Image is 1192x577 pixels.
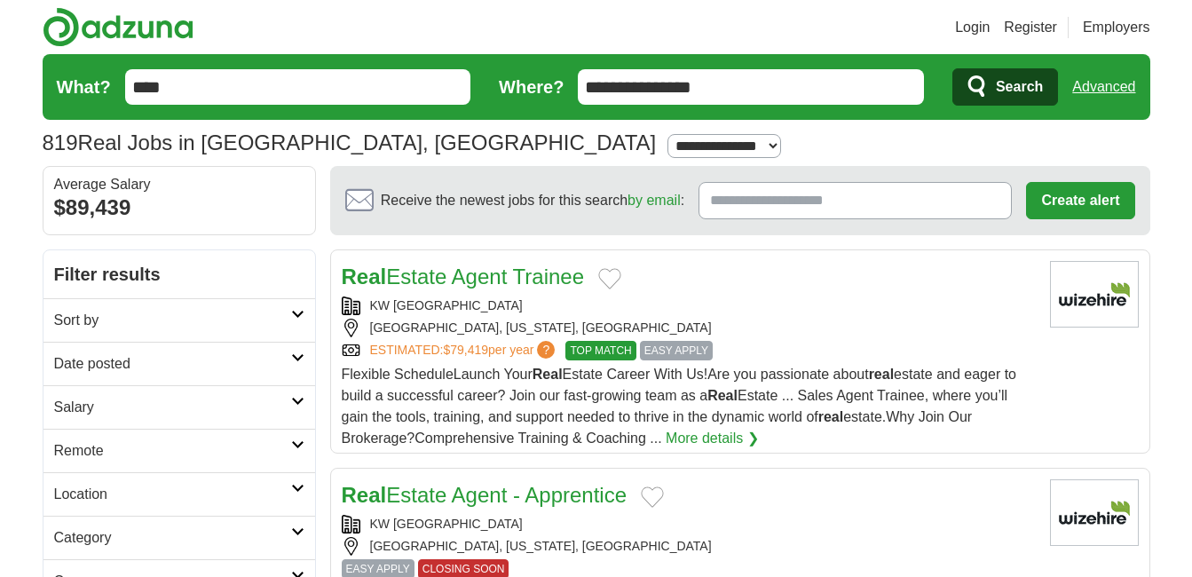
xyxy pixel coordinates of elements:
img: Company logo [1050,479,1139,546]
h2: Salary [54,397,291,418]
div: KW [GEOGRAPHIC_DATA] [342,296,1036,315]
button: Add to favorite jobs [641,486,664,508]
h2: Filter results [43,250,315,298]
a: ESTIMATED:$79,419per year? [370,341,559,360]
h2: Location [54,484,291,505]
span: $79,419 [443,343,488,357]
strong: Real [342,265,387,288]
a: Remote [43,429,315,472]
h2: Category [54,527,291,549]
img: Adzuna logo [43,7,193,47]
a: Date posted [43,342,315,385]
h2: Date posted [54,353,291,375]
a: Location [43,472,315,516]
a: Register [1004,17,1057,38]
img: Company logo [1050,261,1139,328]
div: Average Salary [54,178,304,192]
a: RealEstate Agent Trainee [342,265,585,288]
a: RealEstate Agent - Apprentice [342,483,628,507]
label: What? [57,74,111,100]
button: Create alert [1026,182,1134,219]
a: Login [955,17,990,38]
div: [GEOGRAPHIC_DATA], [US_STATE], [GEOGRAPHIC_DATA] [342,319,1036,337]
h2: Sort by [54,310,291,331]
strong: Real [707,388,738,403]
span: TOP MATCH [565,341,635,360]
div: [GEOGRAPHIC_DATA], [US_STATE], [GEOGRAPHIC_DATA] [342,537,1036,556]
span: ? [537,341,555,359]
span: 819 [43,127,78,159]
a: by email [628,193,681,208]
button: Search [952,68,1058,106]
h1: Real Jobs in [GEOGRAPHIC_DATA], [GEOGRAPHIC_DATA] [43,130,657,154]
h2: Remote [54,440,291,462]
div: $89,439 [54,192,304,224]
a: Sort by [43,298,315,342]
strong: Real [533,367,563,382]
a: More details ❯ [666,428,759,449]
div: KW [GEOGRAPHIC_DATA] [342,515,1036,534]
span: Search [996,69,1043,105]
span: Flexible ScheduleLaunch Your Estate Career With Us!Are you passionate about estate and eager to b... [342,367,1017,446]
strong: real [869,367,894,382]
strong: real [818,409,843,424]
a: Category [43,516,315,559]
span: EASY APPLY [640,341,713,360]
a: Employers [1083,17,1150,38]
label: Where? [499,74,564,100]
strong: Real [342,483,387,507]
span: Receive the newest jobs for this search : [381,190,684,211]
a: Salary [43,385,315,429]
a: Advanced [1072,69,1135,105]
button: Add to favorite jobs [598,268,621,289]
